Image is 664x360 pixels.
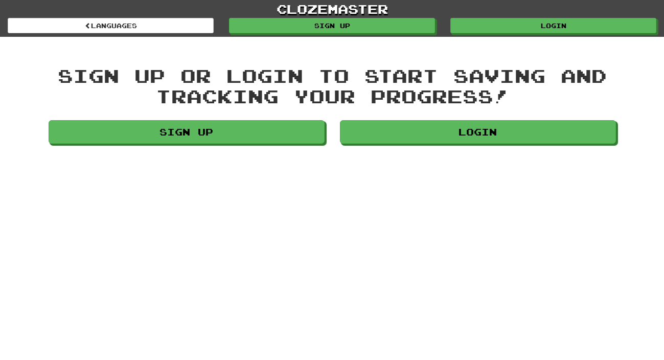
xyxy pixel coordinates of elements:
[8,18,214,33] a: Languages
[340,120,616,144] a: Login
[450,18,656,33] a: Login
[49,120,325,144] a: Sign up
[49,65,616,106] div: Sign up or login to start saving and tracking your progress!
[229,18,435,33] a: Sign up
